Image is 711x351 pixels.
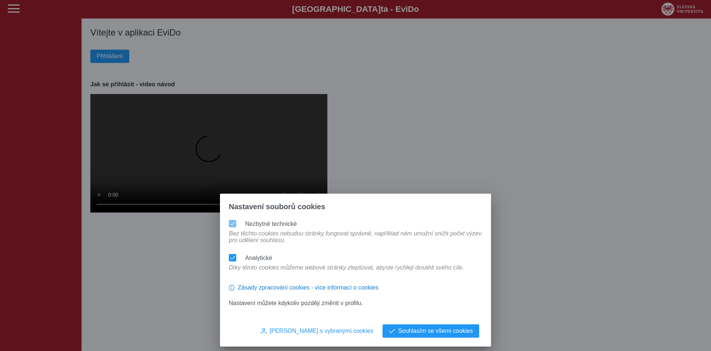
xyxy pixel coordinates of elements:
span: Nastavení souborů cookies [229,203,325,211]
button: Souhlasím se všemi cookies [383,324,479,338]
span: Zásady zpracování cookies - více informací o cookies [238,284,378,291]
label: Analytické [245,255,272,261]
button: Zásady zpracování cookies - více informací o cookies [229,281,378,294]
div: Bez těchto cookies nebudou stránky fungovat správně, například nám umožní snížit počet výzev pro ... [226,230,485,251]
p: Nastavení můžete kdykoliv později změnit v profilu. [229,300,482,307]
span: Souhlasím se všemi cookies [398,328,473,334]
span: [PERSON_NAME] s vybranými cookies [270,328,373,334]
button: [PERSON_NAME] s vybranými cookies [254,324,380,338]
a: Zásady zpracování cookies - více informací o cookies [229,287,378,294]
label: Nezbytné technické [245,221,297,227]
div: Díky těmto cookies můžeme webové stránky zlepšovat, abyste rychleji dosáhli svého cíle. [226,264,467,278]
